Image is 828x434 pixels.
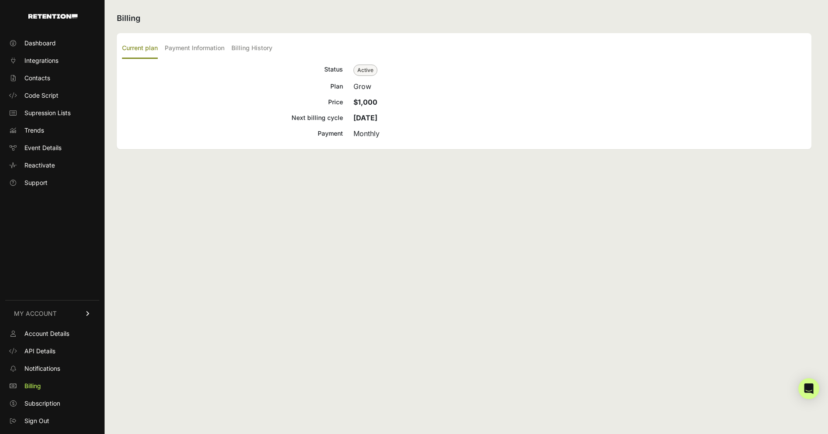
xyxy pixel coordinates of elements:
a: Trends [5,123,99,137]
div: Status [122,64,343,76]
div: Plan [122,81,343,92]
span: Sign Out [24,417,49,425]
label: Current plan [122,38,158,59]
span: Notifications [24,364,60,373]
a: API Details [5,344,99,358]
div: Price [122,97,343,107]
a: Contacts [5,71,99,85]
span: Support [24,178,48,187]
div: Payment [122,128,343,139]
span: Active [353,65,377,76]
a: Code Script [5,89,99,103]
label: Billing History [231,38,272,59]
span: Billing [24,382,41,390]
span: Contacts [24,74,50,82]
span: Trends [24,126,44,135]
h2: Billing [117,12,811,24]
a: Notifications [5,362,99,376]
img: Retention.com [28,14,78,19]
div: Open Intercom Messenger [798,378,819,399]
span: Account Details [24,329,69,338]
a: Integrations [5,54,99,68]
span: Code Script [24,91,58,100]
span: Event Details [24,144,61,152]
label: Payment Information [165,38,224,59]
a: Event Details [5,141,99,155]
strong: $1,000 [353,98,377,106]
a: Reactivate [5,158,99,172]
span: Integrations [24,56,58,65]
div: Monthly [353,128,806,139]
span: Subscription [24,399,60,408]
a: MY ACCOUNT [5,300,99,327]
div: Grow [353,81,806,92]
a: Sign Out [5,414,99,428]
a: Subscription [5,396,99,410]
a: Billing [5,379,99,393]
a: Account Details [5,327,99,341]
span: Supression Lists [24,109,71,117]
span: MY ACCOUNT [14,309,57,318]
span: Dashboard [24,39,56,48]
a: Dashboard [5,36,99,50]
a: Supression Lists [5,106,99,120]
strong: [DATE] [353,113,377,122]
span: API Details [24,347,55,355]
span: Reactivate [24,161,55,170]
div: Next billing cycle [122,113,343,123]
a: Support [5,176,99,190]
